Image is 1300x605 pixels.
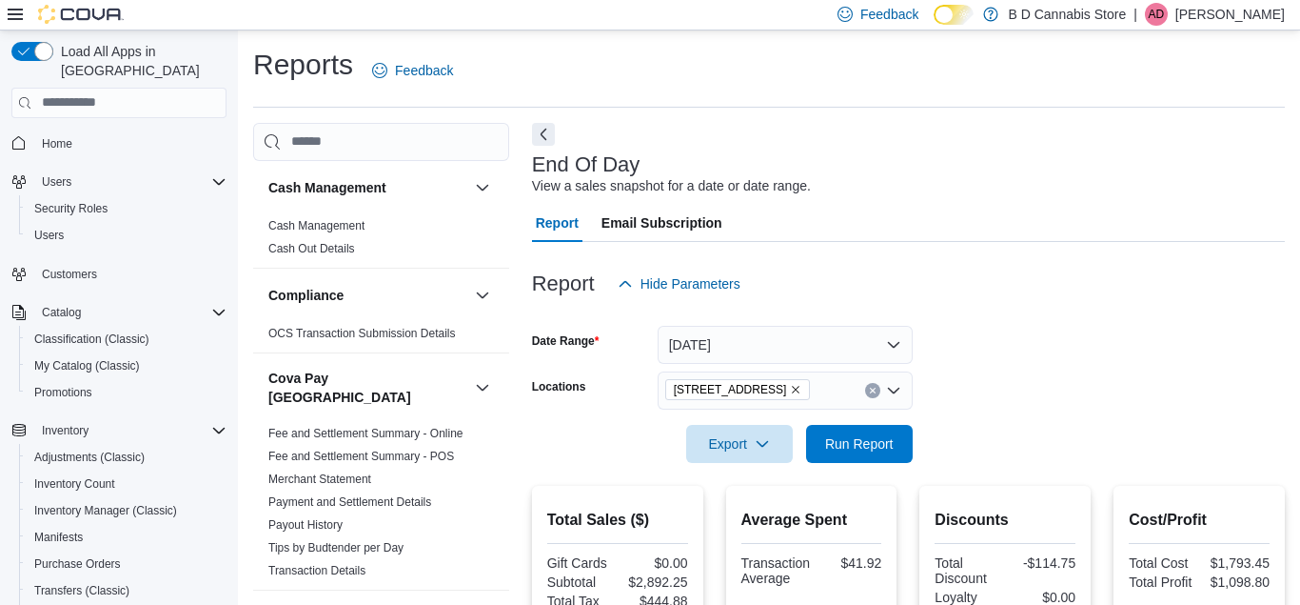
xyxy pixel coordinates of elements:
[27,197,227,220] span: Security Roles
[601,204,722,242] span: Email Subscription
[19,379,234,406] button: Promotions
[268,178,386,197] h3: Cash Management
[34,201,108,216] span: Security Roles
[665,379,811,400] span: 213 City Centre Mall
[38,5,124,24] img: Cova
[640,274,740,293] span: Hide Parameters
[34,262,227,286] span: Customers
[27,553,128,575] a: Purchase Orders
[4,169,234,195] button: Users
[1203,575,1270,590] div: $1,098.80
[268,242,355,255] a: Cash Out Details
[1203,555,1270,571] div: $1,793.45
[532,153,640,176] h3: End Of Day
[19,524,234,551] button: Manifests
[34,131,227,155] span: Home
[268,473,371,486] a: Merchant Statement
[34,358,140,373] span: My Catalog (Classic)
[741,509,882,532] h2: Average Spent
[27,224,71,247] a: Users
[268,219,364,232] a: Cash Management
[268,494,431,510] span: Payment and Settlement Details
[817,555,881,571] div: $41.92
[27,446,227,469] span: Adjustments (Classic)
[27,354,148,377] a: My Catalog (Classic)
[27,328,227,351] span: Classification (Classic)
[268,286,344,305] h3: Compliance
[1129,509,1270,532] h2: Cost/Profit
[4,260,234,288] button: Customers
[268,564,365,577] a: Transaction Details
[34,583,129,598] span: Transfers (Classic)
[19,444,234,471] button: Adjustments (Classic)
[34,556,121,572] span: Purchase Orders
[34,263,105,286] a: Customers
[471,376,494,399] button: Cova Pay [GEOGRAPHIC_DATA]
[4,130,234,157] button: Home
[42,423,89,438] span: Inventory
[1009,555,1075,571] div: -$114.75
[19,222,234,249] button: Users
[42,174,71,190] span: Users
[471,284,494,307] button: Compliance
[741,555,811,586] div: Transaction Average
[27,381,227,404] span: Promotions
[268,450,454,463] a: Fee and Settlement Summary - POS
[674,380,787,399] span: [STREET_ADDRESS]
[364,51,461,90] a: Feedback
[19,497,234,524] button: Inventory Manager (Classic)
[42,267,97,282] span: Customers
[27,526,90,549] a: Manifests
[27,553,227,575] span: Purchase Orders
[27,446,152,469] a: Adjustments (Classic)
[268,286,467,305] button: Compliance
[268,326,456,341] span: OCS Transaction Submission Details
[621,555,688,571] div: $0.00
[935,509,1075,532] h2: Discounts
[4,417,234,444] button: Inventory
[19,353,234,379] button: My Catalog (Classic)
[34,385,92,400] span: Promotions
[4,299,234,326] button: Catalog
[27,473,123,495] a: Inventory Count
[532,379,586,394] label: Locations
[27,381,100,404] a: Promotions
[1129,555,1195,571] div: Total Cost
[1129,575,1195,590] div: Total Profit
[934,25,935,26] span: Dark Mode
[1008,3,1126,26] p: B D Cannabis Store
[253,214,509,268] div: Cash Management
[825,434,894,454] span: Run Report
[532,272,595,295] h3: Report
[532,333,600,349] label: Date Range
[268,495,431,509] a: Payment and Settlement Details
[34,450,145,465] span: Adjustments (Classic)
[886,383,901,398] button: Open list of options
[268,541,404,555] a: Tips by Budtender per Day
[34,171,79,193] button: Users
[268,517,343,533] span: Payout History
[471,176,494,199] button: Cash Management
[532,123,555,146] button: Next
[935,555,1001,586] div: Total Discount
[532,176,811,196] div: View a sales snapshot for a date or date range.
[27,579,227,602] span: Transfers (Classic)
[34,419,227,442] span: Inventory
[27,197,115,220] a: Security Roles
[253,322,509,353] div: Compliance
[53,42,227,80] span: Load All Apps in [GEOGRAPHIC_DATA]
[268,540,404,555] span: Tips by Budtender per Day
[268,449,454,464] span: Fee and Settlement Summary - POS
[27,499,185,522] a: Inventory Manager (Classic)
[610,265,748,303] button: Hide Parameters
[790,384,801,395] button: Remove 213 City Centre Mall from selection in this group
[27,579,137,602] a: Transfers (Classic)
[865,383,880,398] button: Clear input
[268,327,456,340] a: OCS Transaction Submission Details
[268,369,467,407] h3: Cova Pay [GEOGRAPHIC_DATA]
[34,503,177,518] span: Inventory Manager (Classic)
[268,178,467,197] button: Cash Management
[268,241,355,256] span: Cash Out Details
[19,195,234,222] button: Security Roles
[19,577,234,604] button: Transfers (Classic)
